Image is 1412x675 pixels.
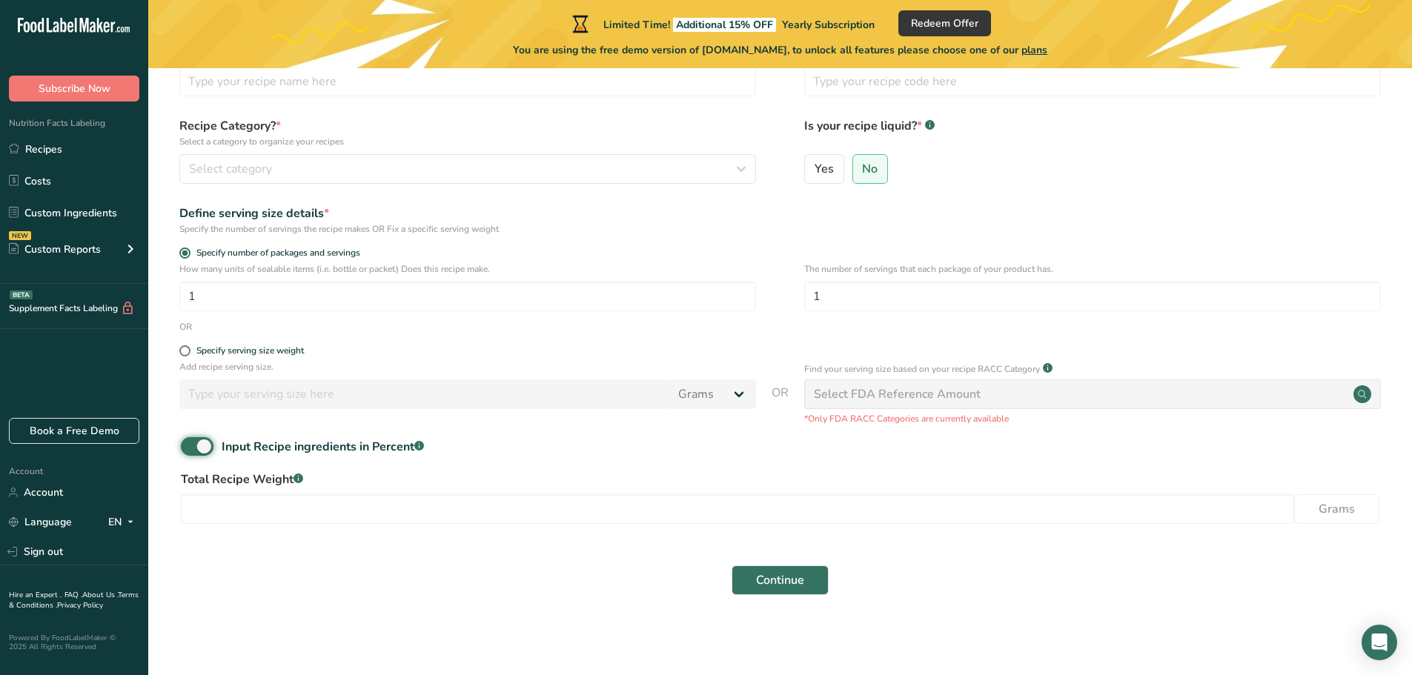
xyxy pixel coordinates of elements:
[189,160,272,178] span: Select category
[9,590,139,611] a: Terms & Conditions .
[1362,625,1397,660] div: Open Intercom Messenger
[39,81,110,96] span: Subscribe Now
[804,362,1040,376] p: Find your serving size based on your recipe RACC Category
[82,590,118,600] a: About Us .
[9,509,72,535] a: Language
[10,290,33,299] div: BETA
[196,345,304,356] div: Specify serving size weight
[1294,494,1379,524] button: Grams
[9,590,62,600] a: Hire an Expert .
[179,135,756,148] p: Select a category to organize your recipes
[222,438,424,456] div: Input Recipe ingredients in Percent
[179,117,756,148] label: Recipe Category?
[9,242,101,257] div: Custom Reports
[179,222,756,236] div: Specify the number of servings the recipe makes OR Fix a specific serving weight
[9,76,139,102] button: Subscribe Now
[179,360,756,373] p: Add recipe serving size.
[9,418,139,444] a: Book a Free Demo
[179,320,192,333] div: OR
[9,634,139,651] div: Powered By FoodLabelMaker © 2025 All Rights Reserved
[64,590,82,600] a: FAQ .
[179,205,756,222] div: Define serving size details
[772,384,789,425] span: OR
[57,600,103,611] a: Privacy Policy
[513,42,1047,58] span: You are using the free demo version of [DOMAIN_NAME], to unlock all features please choose one of...
[190,247,360,259] span: Specify number of packages and servings
[1319,500,1355,518] span: Grams
[804,117,1381,148] label: Is your recipe liquid?
[179,154,756,184] button: Select category
[911,16,978,31] span: Redeem Offer
[179,262,756,276] p: How many units of sealable items (i.e. bottle or packet) Does this recipe make.
[673,18,776,32] span: Additional 15% OFF
[862,162,878,176] span: No
[9,231,31,240] div: NEW
[898,10,991,36] button: Redeem Offer
[804,262,1381,276] p: The number of servings that each package of your product has.
[732,565,829,595] button: Continue
[1021,43,1047,57] span: plans
[804,67,1381,96] input: Type your recipe code here
[108,513,139,531] div: EN
[179,67,756,96] input: Type your recipe name here
[569,15,875,33] div: Limited Time!
[179,379,669,409] input: Type your serving size here
[181,470,1379,488] label: Total Recipe Weight
[815,162,834,176] span: Yes
[814,385,981,403] div: Select FDA Reference Amount
[804,412,1381,425] p: *Only FDA RACC Categories are currently available
[782,18,875,32] span: Yearly Subscription
[756,571,804,589] span: Continue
